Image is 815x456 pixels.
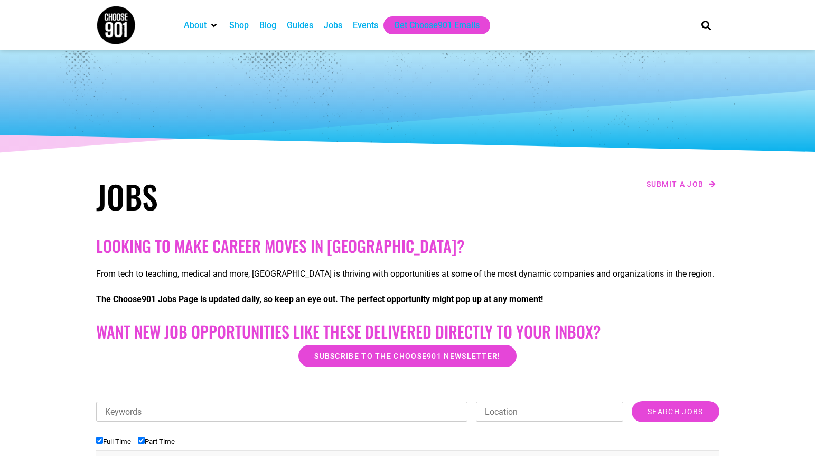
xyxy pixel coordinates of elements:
[96,322,719,341] h2: Want New Job Opportunities like these Delivered Directly to your Inbox?
[96,268,719,280] p: From tech to teaching, medical and more, [GEOGRAPHIC_DATA] is thriving with opportunities at some...
[138,437,175,445] label: Part Time
[138,437,145,444] input: Part Time
[394,19,480,32] a: Get Choose901 Emails
[643,177,719,191] a: Submit a job
[96,402,468,422] input: Keywords
[96,177,402,215] h1: Jobs
[96,437,103,444] input: Full Time
[324,19,342,32] a: Jobs
[96,437,131,445] label: Full Time
[96,294,543,304] strong: The Choose901 Jobs Page is updated daily, so keep an eye out. The perfect opportunity might pop u...
[229,19,249,32] a: Shop
[96,236,719,256] h2: Looking to make career moves in [GEOGRAPHIC_DATA]?
[179,16,224,34] div: About
[647,180,704,188] span: Submit a job
[259,19,276,32] a: Blog
[298,345,516,367] a: Subscribe to the Choose901 newsletter!
[632,401,719,422] input: Search Jobs
[697,16,715,34] div: Search
[287,19,313,32] a: Guides
[314,352,500,360] span: Subscribe to the Choose901 newsletter!
[179,16,683,34] nav: Main nav
[476,402,623,422] input: Location
[353,19,378,32] a: Events
[184,19,207,32] a: About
